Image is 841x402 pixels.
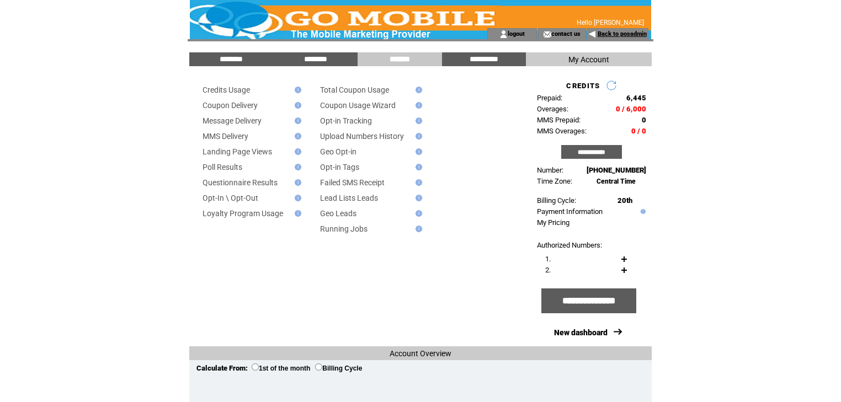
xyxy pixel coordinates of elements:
[412,133,422,140] img: help.gif
[545,255,551,263] span: 1.
[320,132,404,141] a: Upload Numbers History
[412,210,422,217] img: help.gif
[291,87,301,93] img: help.gif
[566,82,600,90] span: CREDITS
[203,101,258,110] a: Coupon Delivery
[315,365,362,372] label: Billing Cycle
[626,94,646,102] span: 6,445
[537,116,581,124] span: MMS Prepaid:
[537,218,569,227] a: My Pricing
[291,210,301,217] img: help.gif
[320,101,396,110] a: Coupon Usage Wizard
[537,177,572,185] span: Time Zone:
[568,55,609,64] span: My Account
[320,178,385,187] a: Failed SMS Receipt
[537,196,576,205] span: Billing Cycle:
[537,166,563,174] span: Number:
[291,148,301,155] img: help.gif
[598,30,647,37] a: Back to posadmin
[320,85,389,94] a: Total Coupon Usage
[203,147,272,156] a: Landing Page Views
[320,116,372,125] a: Opt-in Tracking
[412,148,422,155] img: help.gif
[291,133,301,140] img: help.gif
[291,117,301,124] img: help.gif
[508,30,525,37] a: logout
[537,94,562,102] span: Prepaid:
[642,116,646,124] span: 0
[543,30,551,39] img: contact_us_icon.gif
[320,224,368,233] a: Running Jobs
[320,209,356,218] a: Geo Leads
[545,266,551,274] span: 2.
[587,166,646,174] span: [PHONE_NUMBER]
[412,195,422,201] img: help.gif
[554,328,608,337] a: New dashboard
[203,194,258,202] a: Opt-In \ Opt-Out
[203,209,283,218] a: Loyalty Program Usage
[537,105,568,113] span: Overages:
[252,365,310,372] label: 1st of the month
[618,196,632,205] span: 20th
[203,85,250,94] a: Credits Usage
[320,194,378,202] a: Lead Lists Leads
[638,209,646,214] img: help.gif
[315,363,322,371] input: Billing Cycle
[412,226,422,232] img: help.gif
[499,30,508,39] img: account_icon.gif
[291,102,301,109] img: help.gif
[577,19,644,26] span: Hello [PERSON_NAME]
[203,132,248,141] a: MMS Delivery
[537,127,587,135] span: MMS Overages:
[203,116,262,125] a: Message Delivery
[390,349,451,358] span: Account Overview
[320,163,359,171] a: Opt-in Tags
[631,127,646,135] span: 0 / 0
[412,87,422,93] img: help.gif
[597,178,636,185] span: Central Time
[616,105,646,113] span: 0 / 6,000
[203,178,278,187] a: Questionnaire Results
[291,179,301,186] img: help.gif
[412,179,422,186] img: help.gif
[537,207,603,216] a: Payment Information
[203,163,242,171] a: Poll Results
[551,30,581,37] a: contact us
[588,30,597,39] img: backArrow.gif
[196,364,248,372] span: Calculate From:
[291,195,301,201] img: help.gif
[320,147,356,156] a: Geo Opt-in
[412,102,422,109] img: help.gif
[291,164,301,170] img: help.gif
[412,117,422,124] img: help.gif
[252,363,259,371] input: 1st of the month
[412,164,422,170] img: help.gif
[537,241,602,249] span: Authorized Numbers:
